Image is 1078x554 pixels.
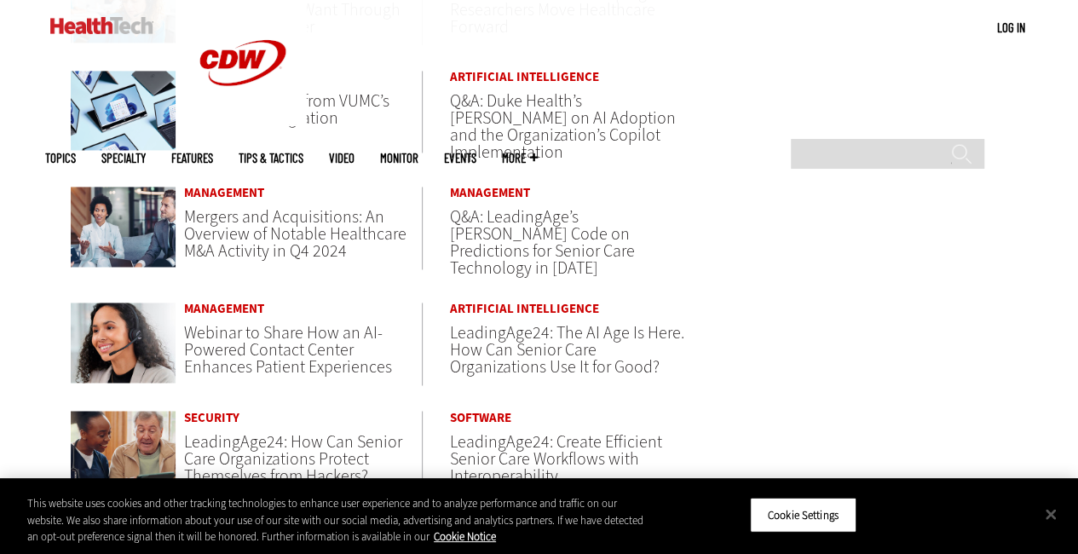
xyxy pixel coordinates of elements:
span: More [502,152,538,164]
a: Events [444,152,476,164]
button: Close [1032,495,1069,533]
img: Home [50,17,153,34]
img: contact center employee smiles [71,303,176,383]
a: Management [184,303,422,315]
a: LeadingAge24: How Can Senior Care Organizations Protect Themselves from Hackers? [184,430,402,487]
span: Topics [45,152,76,164]
img: nurse and senior laugh while looking at tablet [71,411,176,491]
a: Log in [997,20,1025,35]
a: More information about your privacy [434,529,496,544]
a: Management [184,187,422,199]
a: Artificial Intelligence [450,303,689,315]
a: Management [450,187,689,199]
a: Features [171,152,213,164]
a: LeadingAge24: Create Efficient Senior Care Workflows with Interoperability [450,430,662,487]
button: Cookie Settings [750,497,856,533]
a: Security [184,411,422,424]
a: Webinar to Share How an AI-Powered Contact Center Enhances Patient Experiences [184,321,392,378]
a: Tips & Tactics [239,152,303,164]
span: Specialty [101,152,146,164]
a: CDW [179,113,307,130]
a: Mergers and Acquisitions: An Overview of Notable Healthcare M&A Activity in Q4 2024 [184,205,406,263]
a: LeadingAge24: The AI Age Is Here. How Can Senior Care Organizations Use It for Good? [450,321,684,378]
a: Software [450,411,689,424]
img: People collaborating in a meeting [71,187,176,267]
div: This website uses cookies and other tracking technologies to enhance user experience and to analy... [27,495,647,545]
a: Video [329,152,355,164]
a: Q&A: LeadingAge’s [PERSON_NAME] Code on Predictions for Senior Care Technology in [DATE] [450,205,635,280]
div: User menu [997,19,1025,37]
a: MonITor [380,152,418,164]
